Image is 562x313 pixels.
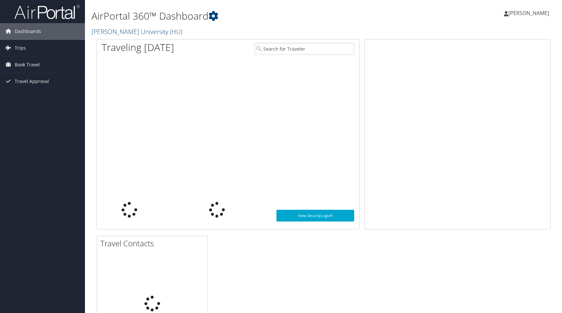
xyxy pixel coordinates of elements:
a: [PERSON_NAME] [504,3,555,23]
h1: Traveling [DATE] [102,41,174,54]
h1: AirPortal 360™ Dashboard [91,9,401,23]
span: [PERSON_NAME] [508,9,549,17]
span: Travel Approval [15,73,49,90]
span: Book Travel [15,57,40,73]
img: airportal-logo.png [14,4,80,20]
a: [PERSON_NAME] University (HU) [91,27,184,36]
span: Dashboards [15,23,41,40]
a: View SecurityLogic® [276,210,354,222]
h2: Travel Contacts [100,238,207,249]
span: Trips [15,40,26,56]
input: Search for Traveler [255,43,354,55]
